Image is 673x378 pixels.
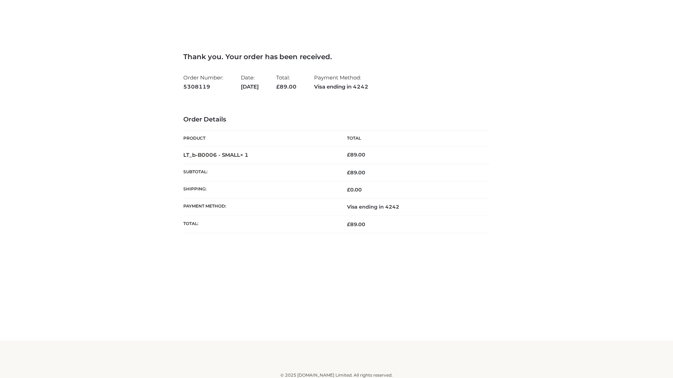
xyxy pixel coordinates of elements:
th: Total [336,131,490,146]
h3: Order Details [183,116,490,124]
strong: [DATE] [241,82,259,91]
li: Payment Method: [314,71,368,93]
li: Date: [241,71,259,93]
span: £ [347,221,350,227]
th: Payment method: [183,198,336,216]
h3: Thank you. Your order has been received. [183,52,490,61]
span: 89.00 [276,83,297,90]
li: Total: [276,71,297,93]
span: 89.00 [347,221,365,227]
span: £ [276,83,280,90]
th: Total: [183,216,336,233]
th: Shipping: [183,181,336,198]
bdi: 0.00 [347,187,362,193]
span: 89.00 [347,169,365,176]
strong: × 1 [240,152,249,158]
td: Visa ending in 4242 [336,198,490,216]
strong: Visa ending in 4242 [314,82,368,91]
strong: 5308119 [183,82,223,91]
li: Order Number: [183,71,223,93]
th: Subtotal: [183,164,336,181]
span: £ [347,169,350,176]
span: £ [347,152,350,158]
bdi: 89.00 [347,152,365,158]
strong: LT_b-B0006 - SMALL [183,152,249,158]
th: Product [183,131,336,146]
span: £ [347,187,350,193]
